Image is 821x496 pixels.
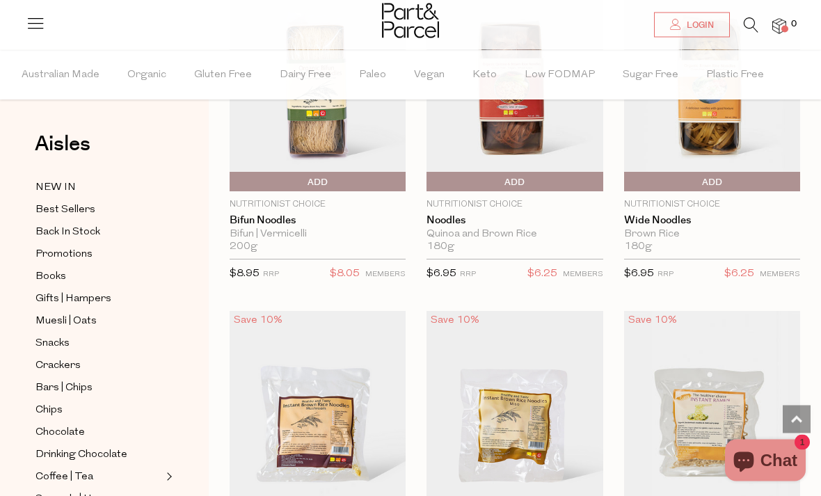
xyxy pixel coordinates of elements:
[624,269,654,280] span: $6.95
[654,13,730,38] a: Login
[35,469,93,486] span: Coffee | Tea
[35,129,90,159] span: Aisles
[35,201,162,218] a: Best Sellers
[35,468,162,486] a: Coffee | Tea
[35,424,162,441] a: Chocolate
[280,51,331,99] span: Dairy Free
[35,358,81,374] span: Crackers
[525,51,595,99] span: Low FODMAP
[35,335,162,352] a: Snacks
[657,271,673,279] small: RRP
[427,241,454,254] span: 180g
[35,202,95,218] span: Best Sellers
[35,224,100,241] span: Back In Stock
[330,266,360,284] span: $8.05
[624,241,652,254] span: 180g
[472,51,497,99] span: Keto
[427,215,603,227] a: Noodles
[35,357,162,374] a: Crackers
[382,3,439,38] img: Part&Parcel
[163,468,173,485] button: Expand/Collapse Coffee | Tea
[683,19,714,31] span: Login
[263,271,279,279] small: RRP
[35,269,66,285] span: Books
[230,269,260,280] span: $8.95
[365,271,406,279] small: MEMBERS
[230,215,406,227] a: Bifun Noodles
[706,51,764,99] span: Plastic Free
[35,401,162,419] a: Chips
[772,19,786,33] a: 0
[760,271,800,279] small: MEMBERS
[624,215,800,227] a: Wide Noodles
[623,51,678,99] span: Sugar Free
[427,229,603,241] div: Quinoa and Brown Rice
[624,173,800,192] button: Add To Parcel
[230,199,406,211] p: Nutritionist Choice
[724,266,754,284] span: $6.25
[194,51,252,99] span: Gluten Free
[721,440,810,485] inbox-online-store-chat: Shopify online store chat
[527,266,557,284] span: $6.25
[35,291,111,307] span: Gifts | Hampers
[35,179,76,196] span: NEW IN
[230,173,406,192] button: Add To Parcel
[35,223,162,241] a: Back In Stock
[788,18,800,31] span: 0
[35,335,70,352] span: Snacks
[624,199,800,211] p: Nutritionist Choice
[624,229,800,241] div: Brown Rice
[35,268,162,285] a: Books
[230,229,406,241] div: Bifun | Vermicelli
[127,51,166,99] span: Organic
[35,379,162,397] a: Bars | Chips
[35,447,127,463] span: Drinking Chocolate
[35,246,162,263] a: Promotions
[563,271,603,279] small: MEMBERS
[414,51,445,99] span: Vegan
[35,313,97,330] span: Muesli | Oats
[460,271,476,279] small: RRP
[35,290,162,307] a: Gifts | Hampers
[35,402,63,419] span: Chips
[35,380,93,397] span: Bars | Chips
[230,241,257,254] span: 200g
[427,269,456,280] span: $6.95
[22,51,99,99] span: Australian Made
[35,312,162,330] a: Muesli | Oats
[624,312,681,330] div: Save 10%
[35,446,162,463] a: Drinking Chocolate
[359,51,386,99] span: Paleo
[35,424,85,441] span: Chocolate
[427,312,484,330] div: Save 10%
[35,179,162,196] a: NEW IN
[35,134,90,168] a: Aisles
[35,246,93,263] span: Promotions
[427,173,603,192] button: Add To Parcel
[230,312,287,330] div: Save 10%
[427,199,603,211] p: Nutritionist Choice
